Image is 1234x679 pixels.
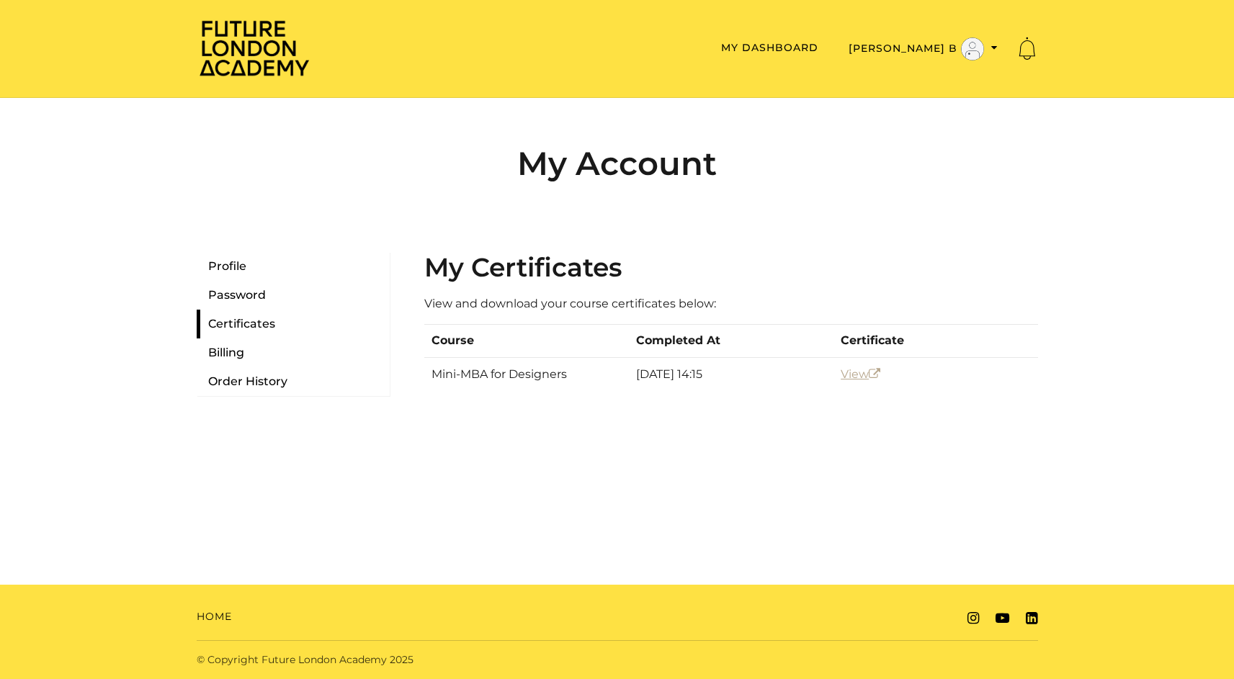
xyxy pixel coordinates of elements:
div: © Copyright Future London Academy 2025 [185,652,617,667]
td: [DATE] 14:15 [629,357,833,390]
h3: My Certificates [424,252,1038,283]
th: Certificate [833,324,1038,357]
a: Password [197,281,390,310]
th: Course [424,324,629,357]
a: Home [197,609,232,624]
img: Home Page [197,19,312,77]
a: Billing [197,338,390,367]
h2: My Account [197,144,1038,183]
td: Mini-MBA for Designers [424,357,629,390]
a: Certificates [197,310,390,338]
a: My Dashboard [721,41,818,54]
button: Toggle menu [844,37,1002,61]
nav: My Account [185,252,401,413]
th: Completed At [629,324,833,357]
a: Order History [197,367,390,396]
a: ViewOpen in a new window [841,367,880,381]
i: Open in a new window [869,368,880,379]
a: Profile [197,252,390,281]
p: View and download your course certificates below: [424,295,1038,312]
